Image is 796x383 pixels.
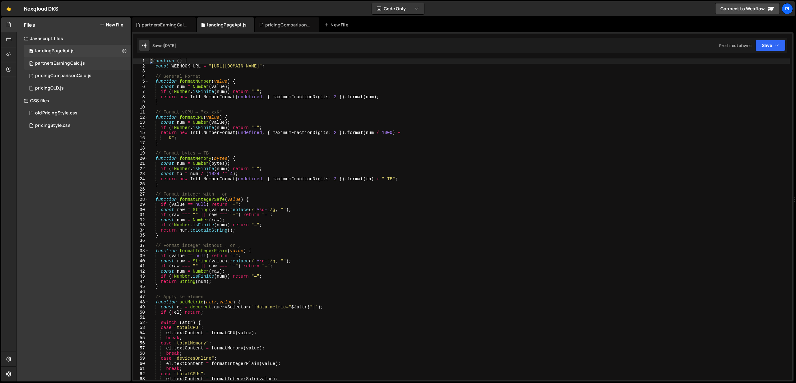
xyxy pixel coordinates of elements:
div: 51 [133,315,149,320]
div: 2 [133,64,149,69]
div: 46 [133,289,149,295]
div: 56 [133,341,149,346]
div: 25 [133,182,149,187]
div: 60 [133,361,149,367]
div: 7 [133,89,149,95]
div: 11 [133,110,149,115]
div: Saved [152,43,176,48]
div: 16 [133,136,149,141]
div: 6 [133,84,149,90]
div: 41 [133,264,149,269]
div: oldPricingStyle.css [35,110,77,116]
a: Pi [782,3,793,14]
div: pricingComparisonCalc.js [265,22,312,28]
div: 62 [133,371,149,377]
div: 35 [133,233,149,238]
div: 5 [133,79,149,84]
div: 12 [133,115,149,120]
div: 40 [133,259,149,264]
div: 19 [133,151,149,156]
div: 52 [133,320,149,325]
div: 17183/47471.js [24,70,131,82]
div: 34 [133,228,149,233]
div: 55 [133,335,149,341]
button: Code Only [372,3,424,14]
div: landingPageApi.js [35,48,75,54]
div: 59 [133,356,149,361]
div: 54 [133,330,149,336]
button: Save [755,40,785,51]
div: 36 [133,238,149,243]
div: 29 [133,202,149,207]
span: 0 [29,49,33,54]
div: partnersEarningCalc.js [142,22,188,28]
div: 38 [133,248,149,254]
div: 42 [133,269,149,274]
div: 28 [133,197,149,202]
div: 1 [133,58,149,64]
div: 4 [133,74,149,79]
a: 🤙 [1,1,16,16]
div: 17 [133,141,149,146]
div: pricingStyle.css [35,123,71,128]
div: 61 [133,366,149,371]
div: 39 [133,253,149,259]
div: 27 [133,192,149,197]
div: Nexqloud DKS [24,5,58,12]
div: 31 [133,212,149,218]
div: CSS files [16,95,131,107]
div: 24 [133,177,149,182]
div: [DATE] [164,43,176,48]
div: 17183/47474.js [24,82,131,95]
div: 13 [133,120,149,125]
div: 48 [133,300,149,305]
div: 26 [133,187,149,192]
div: landingPageApi.js [207,22,247,28]
div: 15 [133,130,149,136]
div: 17183/47469.js [24,57,131,70]
div: pricingOLD.js [35,85,64,91]
div: 22 [133,166,149,172]
div: 17183/48018.js [24,45,131,57]
div: 14 [133,125,149,131]
div: 9 [133,99,149,105]
div: 63 [133,376,149,382]
div: 17183/47505.css [24,107,131,119]
div: 33 [133,223,149,228]
button: New File [100,22,123,27]
div: 53 [133,325,149,330]
div: 18 [133,146,149,151]
div: 58 [133,351,149,356]
div: 57 [133,346,149,351]
div: 44 [133,279,149,284]
div: 37 [133,243,149,248]
div: 3 [133,69,149,74]
h2: Files [24,21,35,28]
span: 0 [29,62,33,67]
div: Prod is out of sync [719,43,752,48]
div: partnersEarningCalc.js [35,61,85,66]
div: 10 [133,105,149,110]
div: 45 [133,284,149,289]
div: 20 [133,156,149,161]
div: New File [324,22,350,28]
div: 21 [133,161,149,166]
div: 32 [133,218,149,223]
a: Connect to Webflow [715,3,780,14]
div: 30 [133,207,149,213]
div: 23 [133,171,149,177]
div: 47 [133,294,149,300]
div: Javascript files [16,32,131,45]
div: 50 [133,310,149,315]
div: 8 [133,95,149,100]
div: 17183/47472.css [24,119,131,132]
div: 49 [133,305,149,310]
div: 43 [133,274,149,279]
div: pricingComparisonCalc.js [35,73,91,79]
